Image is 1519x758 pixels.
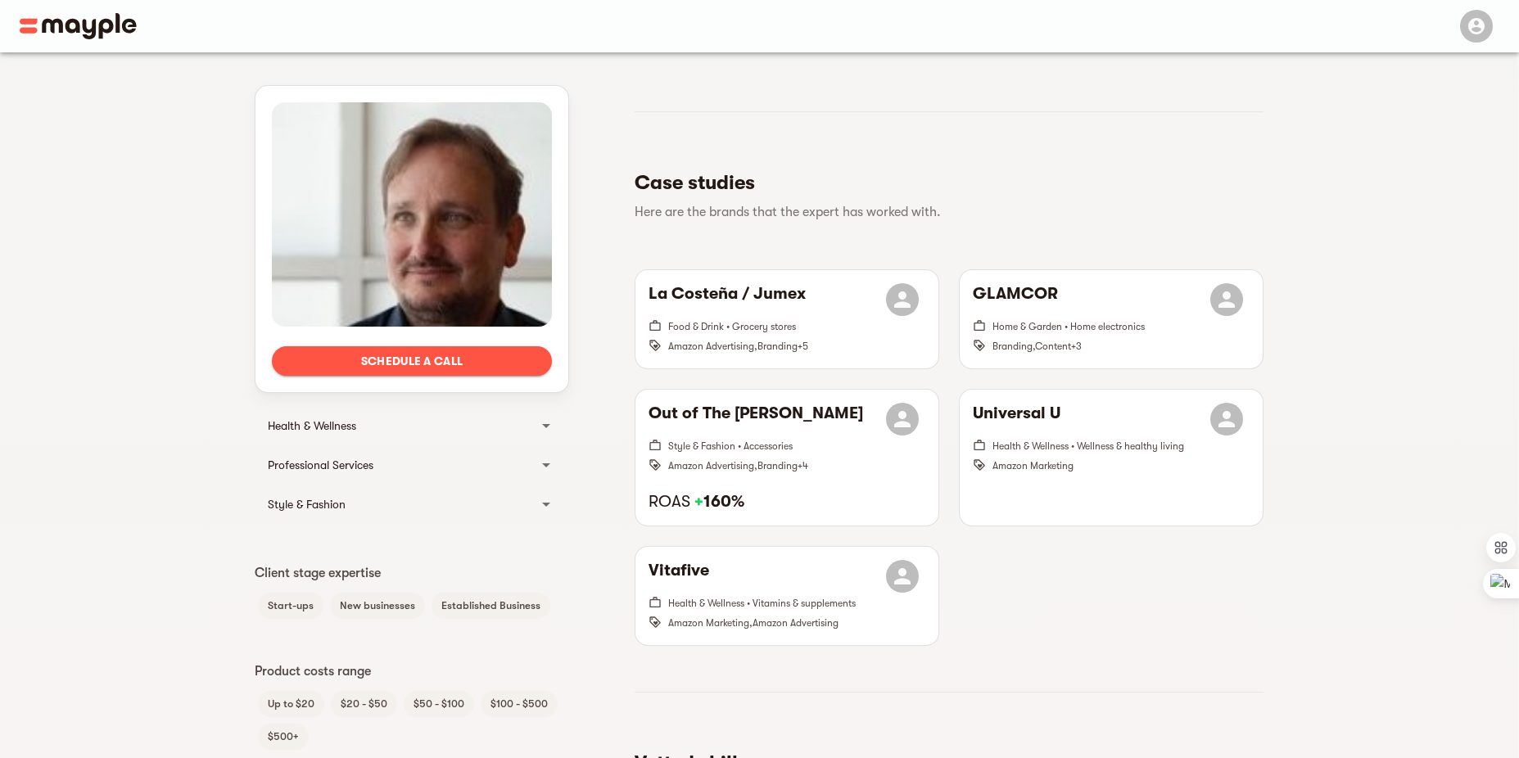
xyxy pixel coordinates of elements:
span: + 5 [798,341,808,352]
span: Amazon Advertising [753,617,839,629]
p: Here are the brands that the expert has worked with. [635,202,1250,222]
span: $100 - $500 [481,694,558,714]
div: Professional Services [268,455,527,475]
span: Start-ups [258,596,323,616]
span: Home & Garden • Home electronics [992,321,1145,332]
span: Schedule a call [285,351,539,371]
span: Branding [757,341,798,352]
button: GLAMCORHome & Garden • Home electronicsBranding,Content+3 [960,270,1263,368]
div: Style & Fashion [255,485,569,524]
div: Health & Wellness [268,416,527,435]
span: Amazon Advertising , [668,460,757,471]
div: Professional Services [255,445,569,485]
span: Food & Drink • Grocery stores [668,321,796,332]
button: Universal UHealth & Wellness • Wellness & healthy livingAmazon Marketing [960,390,1263,526]
span: Style & Fashion • Accessories [668,440,793,452]
span: + [694,492,703,511]
span: + 4 [798,460,808,471]
button: Schedule a call [272,346,552,376]
span: Branding , [992,341,1035,352]
h6: La Costeña / Jumex [649,283,806,316]
p: Product costs range [255,661,569,681]
div: Health & Wellness [255,406,569,445]
span: Branding [757,460,798,471]
p: Client stage expertise [255,563,569,583]
strong: 160% [694,492,744,511]
div: Style & Fashion [268,494,527,514]
span: Amazon Marketing [992,460,1074,471]
h6: ROAS [649,491,925,512]
h6: Universal U [973,403,1060,435]
span: $20 - $50 [331,694,397,714]
span: $50 - $100 [404,694,474,714]
button: Out of The [PERSON_NAME]Style & Fashion • AccessoriesAmazon Advertising,Branding+4ROAS +160% [635,390,938,526]
span: $500+ [258,727,309,747]
h6: Out of The [PERSON_NAME] [649,403,863,435]
img: Main logo [20,13,137,39]
span: Content [1035,341,1071,352]
span: New businesses [330,596,425,616]
span: Health & Wellness • Wellness & healthy living [992,440,1184,452]
span: Established Business [432,596,550,616]
span: Health & Wellness • Vitamins & supplements [668,598,856,609]
button: La Costeña / JumexFood & Drink • Grocery storesAmazon Advertising,Branding+5 [635,270,938,368]
h6: Vitafive [649,560,709,593]
span: + 3 [1071,341,1082,352]
span: Up to $20 [258,694,324,714]
span: Amazon Marketing , [668,617,753,629]
div: Food & Drink [255,367,569,406]
button: VitafiveHealth & Wellness • Vitamins & supplementsAmazon Marketing,Amazon Advertising [635,547,938,645]
span: Menu [1450,18,1499,31]
h6: GLAMCOR [973,283,1058,316]
span: Amazon Advertising , [668,341,757,352]
h5: Case studies [635,169,1250,196]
